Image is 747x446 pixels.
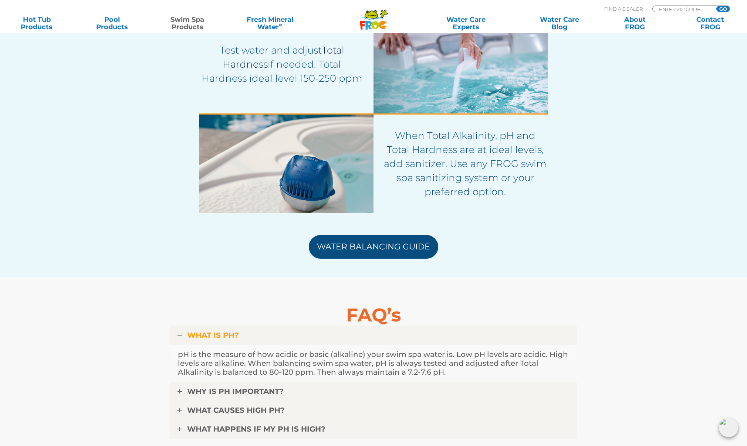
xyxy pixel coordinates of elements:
[419,16,514,31] a: Water CareExperts
[606,16,664,31] a: AboutFROG
[170,326,577,345] a: WHAT IS pH?
[187,331,239,340] span: WHAT IS pH?
[309,235,438,259] a: Water Balancing Guide
[658,6,708,12] input: Zip Code Form
[158,16,216,31] a: Swim SpaProducts
[187,406,285,415] span: WHAT CAUSES HIGH pH?
[83,16,141,31] a: PoolProducts
[199,43,364,85] p: Test water and adjust if needed. Total Hardness ideal level 150-250 ppm
[383,129,548,199] p: When Total Alkalinity, pH and Total Hardness are at ideal levels, add sanitizer. Use any FROG swi...
[170,401,577,420] a: WHAT CAUSES HIGH pH?
[719,418,738,437] img: openIcon
[170,419,577,439] a: WHAT HAPPENS IF MY pH IS HIGH?
[604,6,643,12] p: Find A Dealer
[170,305,577,326] h5: FAQ’s
[681,16,740,31] a: ContactFROG
[187,425,325,433] span: WHAT HAPPENS IF MY pH IS HIGH?
[716,6,730,12] input: GO
[279,22,283,28] sup: ∞
[223,44,344,70] a: Total Hardness
[530,16,589,31] a: Water CareBlog
[170,382,577,401] a: WHY IS pH IMPORTANT?
[7,16,66,31] a: Hot TubProducts
[199,115,373,213] img: Water Balancing Tips - HTSS Support Chemicals FROGProducts.com - FROG @ease System on Hot Tub
[187,387,284,396] span: WHY IS pH IMPORTANT?
[178,350,569,377] p: pH is the measure of how acidic or basic (alkaline) your swim spa water is. Low pH levels are aci...
[233,16,307,31] a: Fresh MineralWater∞
[373,15,548,113] img: Water Balancing Tips - HTSS Support Chemicals FROGProducts.com - FROG TruDose Cap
